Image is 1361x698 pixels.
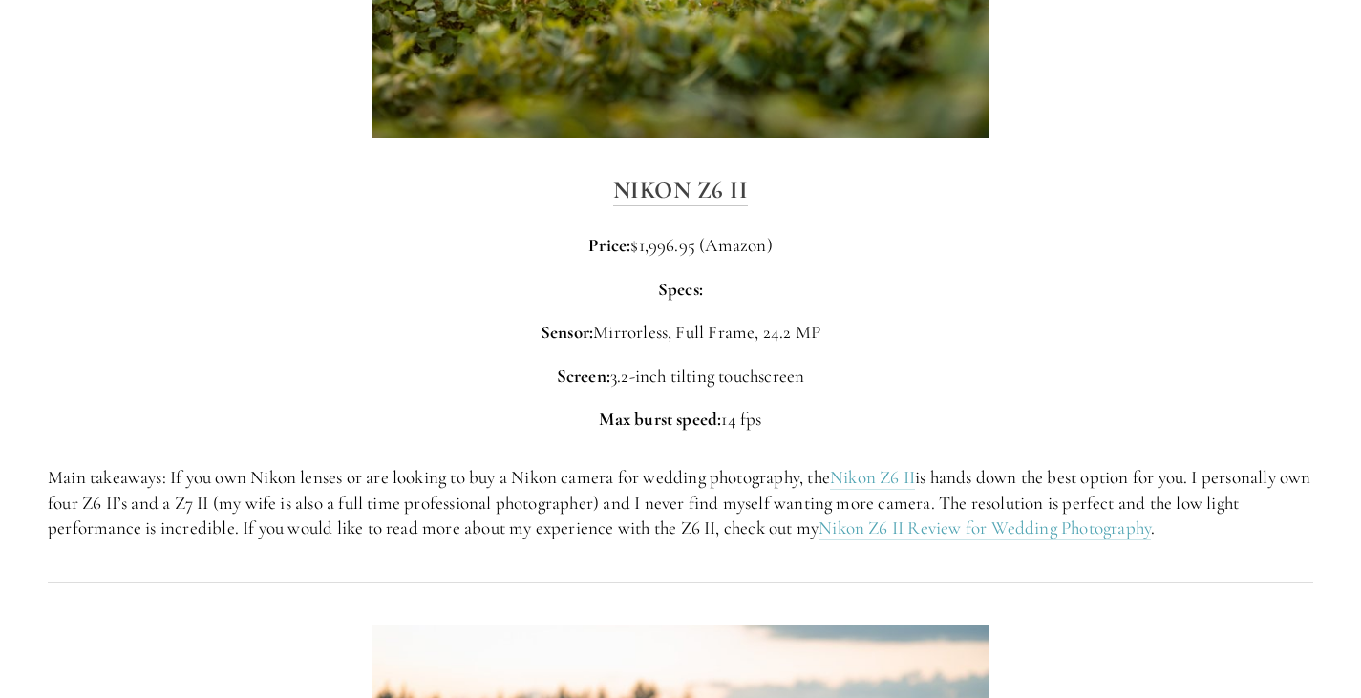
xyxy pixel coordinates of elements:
[613,176,749,206] a: Nikon Z6 II
[599,408,721,430] strong: Max burst speed:
[658,278,703,300] strong: Specs:
[613,176,749,204] strong: Nikon Z6 II
[48,465,1313,541] p: Main takeaways: If you own Nikon lenses or are looking to buy a Nikon camera for wedding photogra...
[48,320,1313,346] p: Mirrorless, Full Frame, 24.2 MP
[48,407,1313,433] p: 14 fps
[830,466,915,490] a: Nikon Z6 II
[819,517,1151,540] a: Nikon Z6 II Review for Wedding Photography
[557,365,610,387] strong: Screen:
[588,234,630,256] strong: Price:
[541,321,593,343] strong: Sensor:
[48,364,1313,390] p: 3.2-inch tilting touchscreen
[48,233,1313,259] p: $1,996.95 (Amazon)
